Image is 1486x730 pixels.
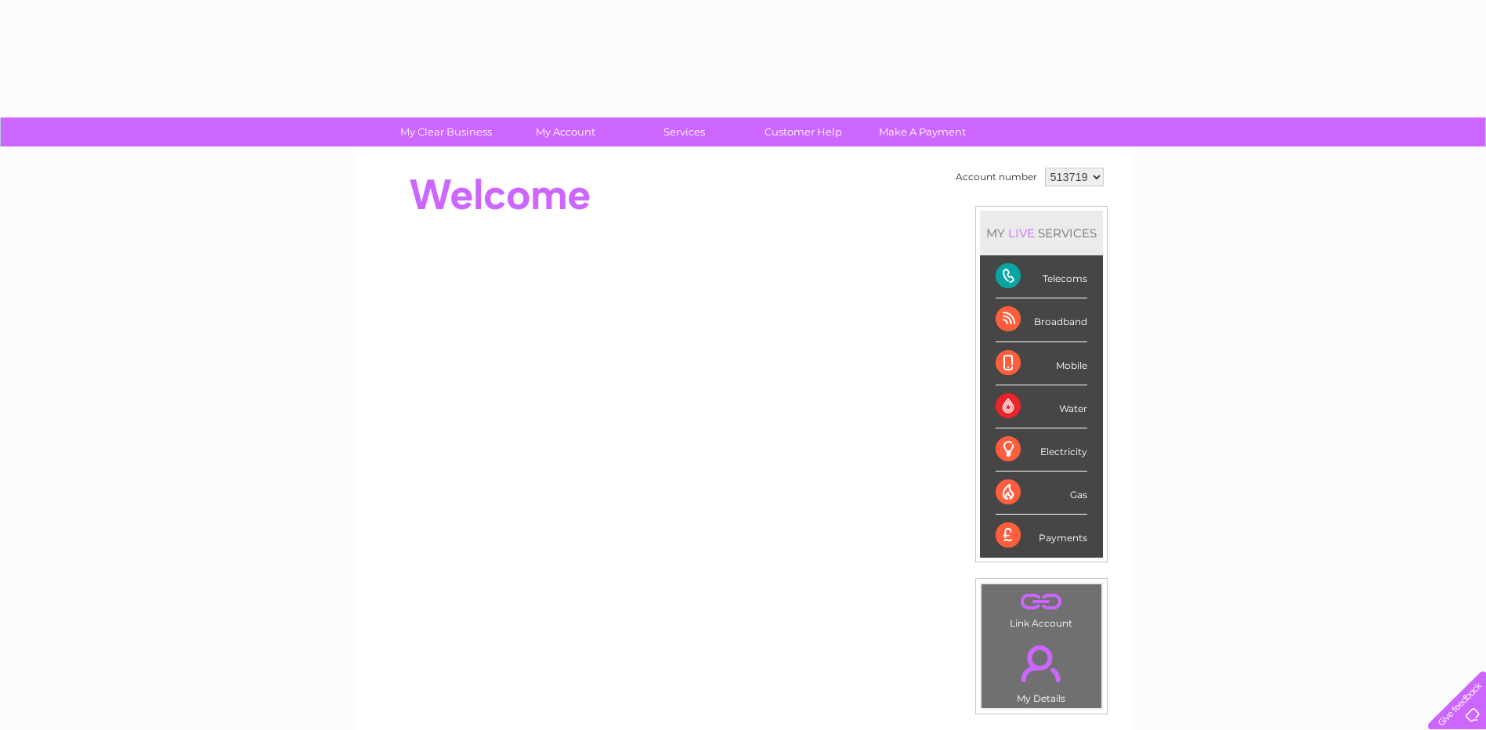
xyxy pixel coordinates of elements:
[501,117,630,146] a: My Account
[996,342,1087,385] div: Mobile
[981,584,1102,633] td: Link Account
[996,255,1087,298] div: Telecoms
[985,588,1097,616] a: .
[981,632,1102,709] td: My Details
[858,117,987,146] a: Make A Payment
[980,211,1103,255] div: MY SERVICES
[739,117,868,146] a: Customer Help
[996,298,1087,342] div: Broadband
[620,117,749,146] a: Services
[996,472,1087,515] div: Gas
[996,428,1087,472] div: Electricity
[1005,226,1038,240] div: LIVE
[381,117,511,146] a: My Clear Business
[985,636,1097,691] a: .
[996,515,1087,557] div: Payments
[952,164,1041,190] td: Account number
[996,385,1087,428] div: Water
